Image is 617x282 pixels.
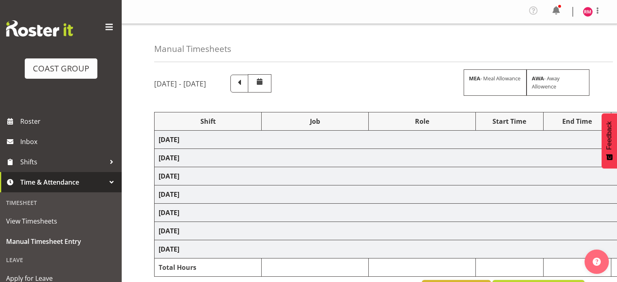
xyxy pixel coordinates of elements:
[464,69,527,95] div: - Meal Allowance
[2,252,120,268] div: Leave
[6,235,116,248] span: Manual Timesheet Entry
[20,136,118,148] span: Inbox
[20,156,105,168] span: Shifts
[373,116,471,126] div: Role
[20,176,105,188] span: Time & Attendance
[480,116,539,126] div: Start Time
[154,44,231,54] h4: Manual Timesheets
[6,215,116,227] span: View Timesheets
[527,69,589,95] div: - Away Allowence
[593,258,601,266] img: help-xxl-2.png
[20,115,118,127] span: Roster
[2,194,120,211] div: Timesheet
[548,116,607,126] div: End Time
[2,211,120,231] a: View Timesheets
[6,20,73,37] img: Rosterit website logo
[33,62,89,75] div: COAST GROUP
[583,7,593,17] img: robert-micheal-hyde10060.jpg
[154,79,206,88] h5: [DATE] - [DATE]
[266,116,364,126] div: Job
[2,231,120,252] a: Manual Timesheet Entry
[469,75,480,82] strong: MEA
[159,116,257,126] div: Shift
[602,113,617,168] button: Feedback - Show survey
[532,75,544,82] strong: AWA
[155,258,262,277] td: Total Hours
[606,121,613,150] span: Feedback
